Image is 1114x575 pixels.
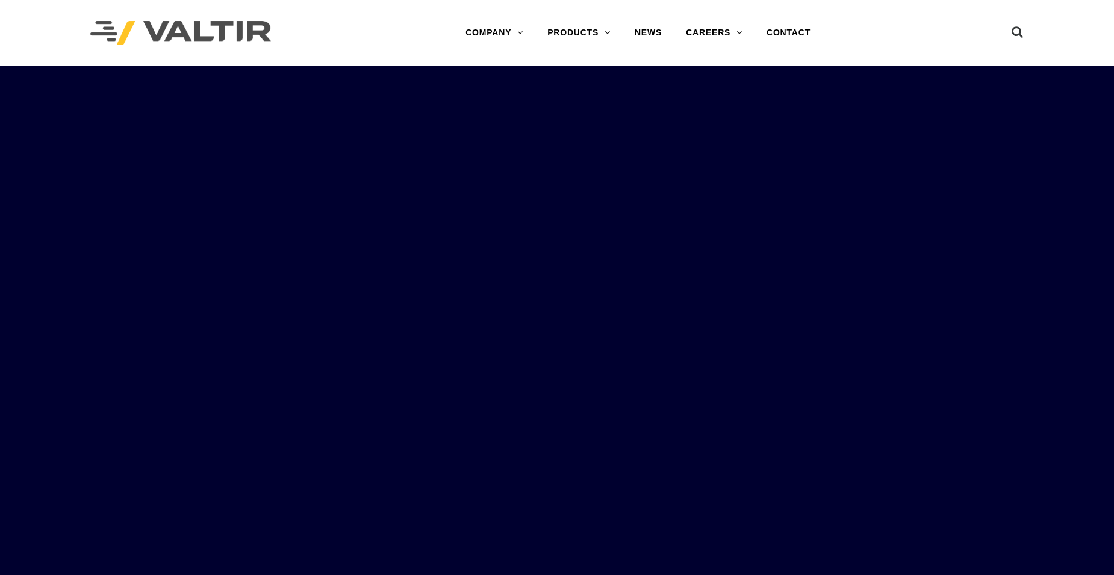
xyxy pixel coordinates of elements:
a: COMPANY [453,21,535,45]
img: Valtir [90,21,271,46]
a: NEWS [623,21,674,45]
a: CAREERS [674,21,755,45]
a: CONTACT [755,21,823,45]
a: PRODUCTS [535,21,623,45]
